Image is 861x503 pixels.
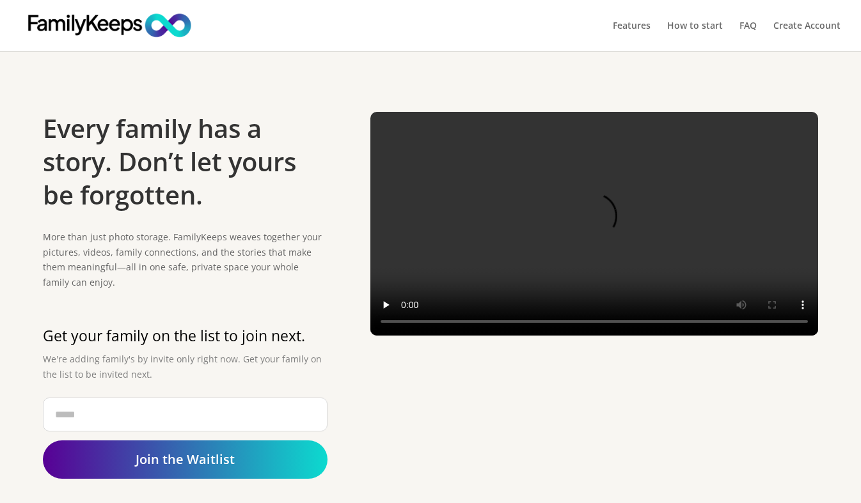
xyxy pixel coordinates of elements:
[22,12,197,39] img: FamilyKeeps
[43,440,328,479] a: Join the Waitlist
[667,21,723,51] a: How to start
[43,353,322,380] span: We're adding family's by invite only right now. Get your family on the list to be invited next.
[136,451,235,468] span: Join the Waitlist
[43,229,328,290] p: More than just photo storage. FamilyKeeps weaves together your pictures, videos, family connectio...
[43,112,328,218] h1: Every family has a story. Don’t let yours be forgotten.
[773,21,841,51] a: Create Account
[43,327,328,352] h2: Get your family on the list to join next.
[613,21,651,51] a: Features
[739,21,757,51] a: FAQ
